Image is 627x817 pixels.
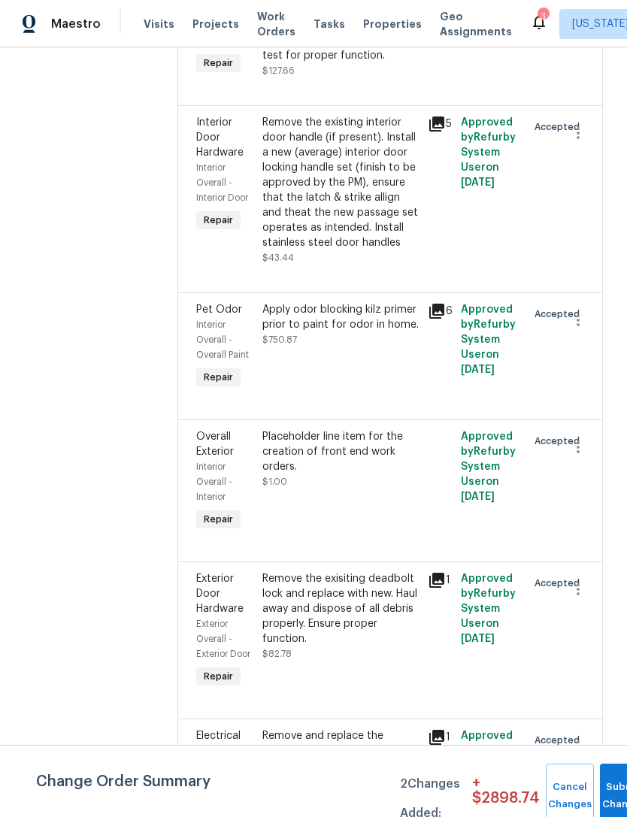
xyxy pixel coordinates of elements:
div: 1 [428,728,452,746]
div: Apply odor blocking kilz primer prior to paint for odor in home. [262,302,419,332]
span: [DATE] [461,177,495,188]
div: 3 [538,9,548,24]
span: $127.66 [262,66,295,75]
span: Interior Overall - Interior [196,462,232,501]
span: $1.00 [262,477,287,486]
span: Accepted [535,576,586,591]
span: $82.78 [262,649,292,658]
span: Accepted [535,434,586,449]
div: 1 [428,571,452,589]
span: Cancel Changes [553,779,586,813]
span: Interior Overall - Overall Paint [196,320,249,359]
span: Visits [144,17,174,32]
span: Exterior Door Hardware [196,573,244,614]
span: Interior Door Hardware [196,117,244,158]
span: Repair [198,512,239,527]
span: Electrical [196,731,241,741]
span: Approved by Refurby System User on [461,731,516,801]
span: [DATE] [461,492,495,502]
span: Approved by Refurby System User on [461,304,516,375]
span: Accepted [535,733,586,748]
span: Work Orders [257,9,295,39]
div: Placeholder line item for the creation of front end work orders. [262,429,419,474]
span: Interior Overall - Interior Door [196,163,248,202]
span: Approved by Refurby System User on [461,573,516,644]
span: Accepted [535,307,586,322]
span: Properties [363,17,422,32]
span: [DATE] [461,634,495,644]
span: $43.44 [262,253,294,262]
span: Repair [198,213,239,228]
span: Maestro [51,17,101,32]
div: 5 [428,115,452,133]
span: Repair [198,669,239,684]
span: Pet Odor [196,304,242,315]
span: Repair [198,56,239,71]
span: $750.87 [262,335,297,344]
span: Tasks [313,19,345,29]
span: Overall Exterior [196,431,234,457]
div: Remove the exisiting deadbolt lock and replace with new. Haul away and dispose of all debris prop... [262,571,419,646]
span: Geo Assignments [440,9,512,39]
span: Repair [198,370,239,385]
span: [DATE] [461,365,495,375]
span: Projects [192,17,239,32]
span: Approved by Refurby System User on [461,117,516,188]
span: Exterior Overall - Exterior Door [196,619,250,658]
div: 6 [428,302,452,320]
div: Remove the existing interior door handle (if present). Install a new (average) interior door lock... [262,115,419,250]
span: Approved by Refurby System User on [461,431,516,502]
span: Accepted [535,120,586,135]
